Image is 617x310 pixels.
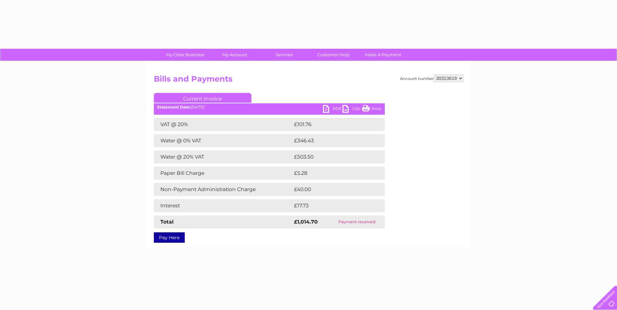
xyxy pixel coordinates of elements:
a: Services [257,49,311,61]
a: My Clear Business [158,49,212,61]
h2: Bills and Payments [154,74,463,87]
td: £503.50 [292,150,373,163]
a: Pay Here [154,232,185,243]
td: Water @ 0% VAT [154,134,292,147]
td: VAT @ 20% [154,118,292,131]
strong: Total [160,219,174,225]
div: Account number [400,74,463,82]
td: Interest [154,199,292,212]
a: My Account [208,49,262,61]
b: Statement Date: [157,105,191,110]
td: Paper Bill Charge [154,167,292,180]
td: Payment received [329,215,384,228]
td: £101.76 [292,118,372,131]
td: Water @ 20% VAT [154,150,292,163]
td: Non-Payment Administration Charge [154,183,292,196]
td: £346.43 [292,134,373,147]
td: £40.00 [292,183,372,196]
a: Current Invoice [154,93,251,103]
strong: £1,014.70 [294,219,318,225]
a: Print [362,105,382,114]
a: Make A Payment [356,49,410,61]
a: PDF [323,105,342,114]
a: Customer Help [307,49,360,61]
td: £17.73 [292,199,370,212]
div: [DATE] [154,105,385,110]
td: £5.28 [292,167,369,180]
a: CSV [342,105,362,114]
